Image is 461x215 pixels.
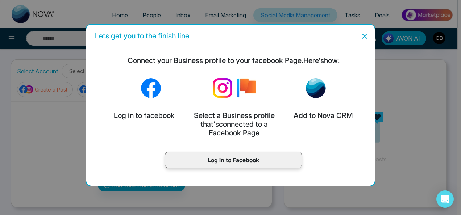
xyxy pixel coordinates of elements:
[292,111,354,120] h5: Add to Nova CRM
[306,78,326,98] img: Lead Flow
[92,56,375,65] h5: Connect your Business profile to your facebook Page. Here's how:
[141,78,161,98] img: Lead Flow
[233,75,259,101] img: Lead Flow
[357,30,369,42] button: Close
[192,111,276,137] h5: Select a Business profile that's connected to a Facebook Page
[173,156,294,164] p: Log in to Facebook
[208,73,237,102] img: Lead Flow
[95,30,189,41] h5: Lets get you to the finish line
[436,190,454,208] div: Open Intercom Messenger
[112,111,176,120] h5: Log in to facebook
